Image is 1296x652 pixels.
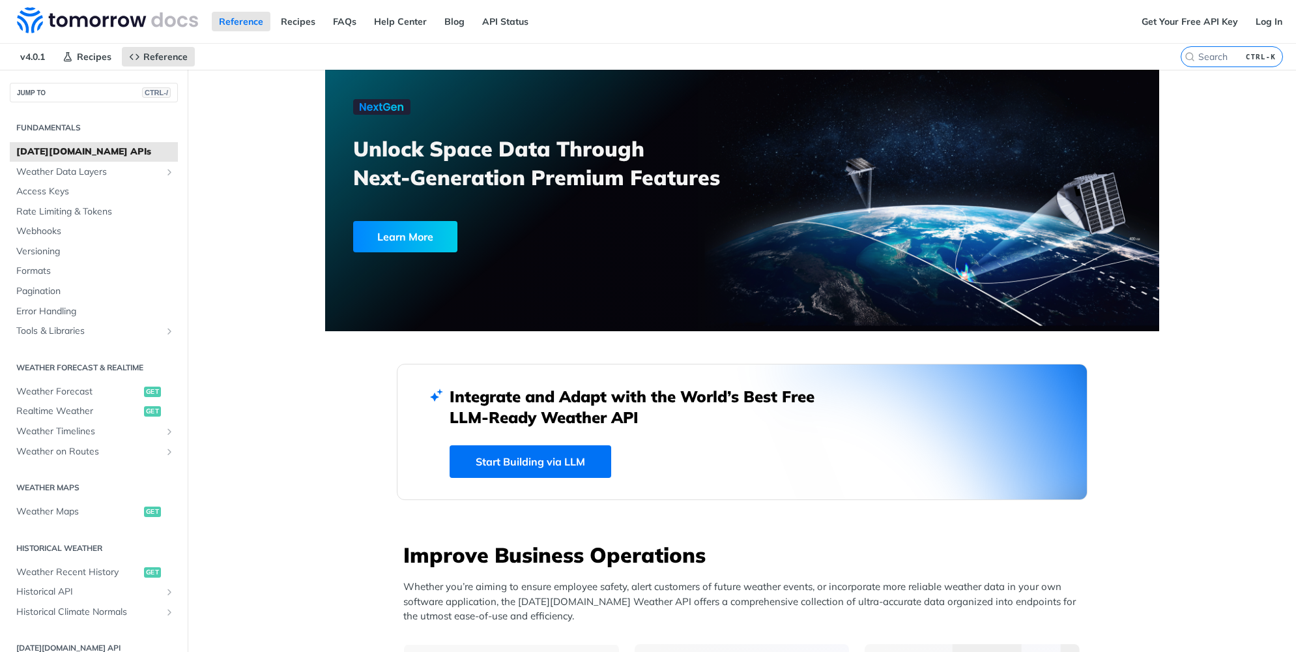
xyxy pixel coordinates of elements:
button: Show subpages for Tools & Libraries [164,326,175,336]
img: NextGen [353,99,410,115]
span: Weather on Routes [16,445,161,458]
span: Versioning [16,245,175,258]
img: Tomorrow.io Weather API Docs [17,7,198,33]
a: Weather TimelinesShow subpages for Weather Timelines [10,422,178,441]
span: get [144,387,161,397]
a: Learn More [353,221,676,252]
a: Webhooks [10,222,178,241]
h2: Weather Forecast & realtime [10,362,178,374]
h2: Integrate and Adapt with the World’s Best Free LLM-Ready Weather API [450,386,834,428]
a: Weather Forecastget [10,382,178,402]
span: Historical Climate Normals [16,606,161,619]
span: Weather Recent History [16,566,141,579]
h3: Improve Business Operations [403,541,1087,569]
a: Tools & LibrariesShow subpages for Tools & Libraries [10,321,178,341]
a: Weather on RoutesShow subpages for Weather on Routes [10,442,178,462]
a: Log In [1248,12,1289,31]
h2: Weather Maps [10,482,178,494]
span: Reference [143,51,188,63]
span: Weather Maps [16,505,141,518]
a: Reference [122,47,195,67]
span: Rate Limiting & Tokens [16,205,175,218]
a: Access Keys [10,182,178,201]
span: Pagination [16,285,175,298]
h2: Fundamentals [10,122,178,134]
p: Whether you’re aiming to ensure employee safety, alert customers of future weather events, or inc... [403,580,1087,624]
span: get [144,406,161,417]
span: Weather Forecast [16,385,141,398]
h2: Historical Weather [10,542,178,554]
div: Learn More [353,221,457,252]
a: Versioning [10,242,178,261]
span: Realtime Weather [16,405,141,418]
button: Show subpages for Weather Timelines [164,426,175,437]
a: Pagination [10,282,178,301]
a: Weather Mapsget [10,502,178,522]
button: Show subpages for Weather on Routes [164,447,175,457]
button: Show subpages for Historical Climate Normals [164,607,175,617]
svg: Search [1185,52,1195,62]
a: Historical APIShow subpages for Historical API [10,582,178,602]
a: [DATE][DOMAIN_NAME] APIs [10,142,178,162]
span: Recipes [77,51,111,63]
a: Error Handling [10,302,178,321]
a: Blog [437,12,472,31]
span: Tools & Libraries [16,325,161,338]
span: Historical API [16,585,161,599]
a: Historical Climate NormalsShow subpages for Historical Climate Normals [10,602,178,622]
span: Error Handling [16,305,175,318]
a: Recipes [55,47,119,67]
button: Show subpages for Historical API [164,587,175,597]
span: Formats [16,265,175,278]
span: get [144,507,161,517]
kbd: CTRL-K [1243,50,1279,63]
a: Weather Recent Historyget [10,563,178,582]
h3: Unlock Space Data Through Next-Generation Premium Features [353,134,756,192]
button: JUMP TOCTRL-/ [10,83,178,102]
a: Help Center [367,12,434,31]
a: Reference [212,12,270,31]
a: Weather Data LayersShow subpages for Weather Data Layers [10,162,178,182]
a: Formats [10,261,178,281]
span: Webhooks [16,225,175,238]
a: Rate Limiting & Tokens [10,202,178,222]
span: v4.0.1 [13,47,52,67]
button: Show subpages for Weather Data Layers [164,167,175,177]
a: Get Your Free API Key [1134,12,1245,31]
span: Weather Timelines [16,425,161,438]
a: Realtime Weatherget [10,402,178,421]
a: Start Building via LLM [450,445,611,478]
span: Weather Data Layers [16,166,161,179]
a: API Status [475,12,536,31]
span: Access Keys [16,185,175,198]
span: [DATE][DOMAIN_NAME] APIs [16,145,175,158]
span: get [144,567,161,578]
a: Recipes [274,12,323,31]
span: CTRL-/ [142,87,171,98]
a: FAQs [326,12,364,31]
